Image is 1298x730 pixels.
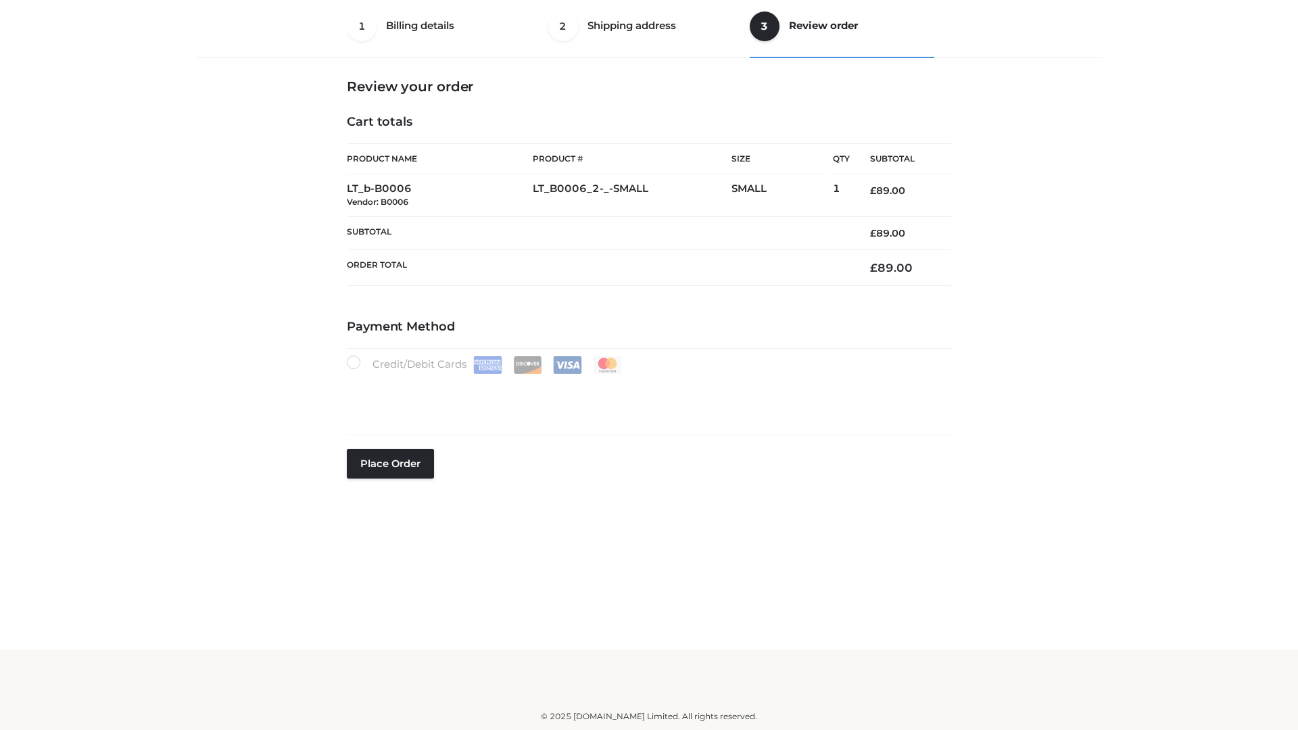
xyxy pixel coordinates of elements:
small: Vendor: B0006 [347,197,408,207]
iframe: Secure payment input frame [344,371,948,420]
span: £ [870,227,876,239]
th: Product Name [347,143,533,174]
bdi: 89.00 [870,261,913,274]
img: Amex [473,356,502,374]
td: 1 [833,174,850,217]
th: Qty [833,143,850,174]
bdi: 89.00 [870,185,905,197]
th: Product # [533,143,731,174]
th: Size [731,144,826,174]
span: £ [870,261,878,274]
td: LT_b-B0006 [347,174,533,217]
th: Order Total [347,250,850,286]
label: Credit/Debit Cards [347,356,623,374]
th: Subtotal [850,144,951,174]
img: Visa [553,356,582,374]
img: Mastercard [593,356,622,374]
span: £ [870,185,876,197]
img: Discover [513,356,542,374]
button: Place order [347,449,434,479]
th: Subtotal [347,216,850,249]
td: SMALL [731,174,833,217]
div: © 2025 [DOMAIN_NAME] Limited. All rights reserved. [201,710,1097,723]
bdi: 89.00 [870,227,905,239]
h4: Payment Method [347,320,951,335]
td: LT_B0006_2-_-SMALL [533,174,731,217]
h4: Cart totals [347,115,951,130]
h3: Review your order [347,78,951,95]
